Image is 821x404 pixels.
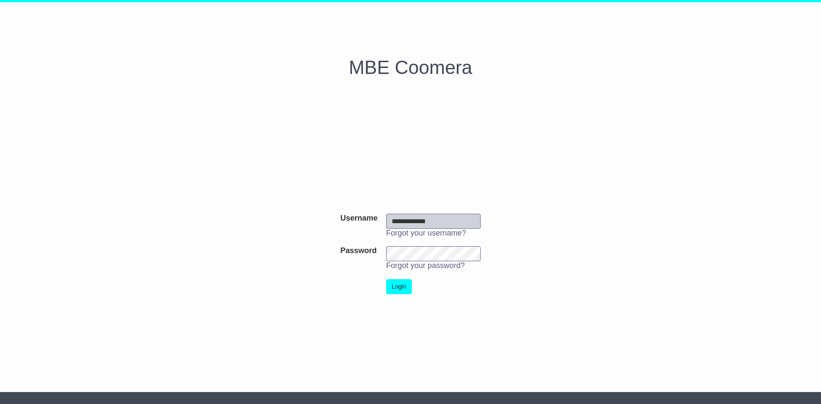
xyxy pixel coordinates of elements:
h1: MBE Coomera [196,57,625,78]
label: Username [340,214,378,223]
button: Login [386,279,412,294]
a: Forgot your password? [386,261,465,270]
a: Forgot your username? [386,229,466,237]
label: Password [340,246,377,256]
